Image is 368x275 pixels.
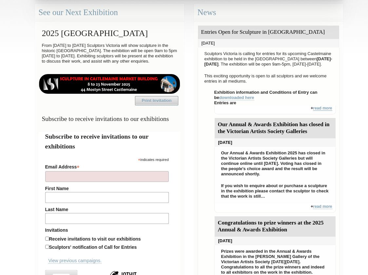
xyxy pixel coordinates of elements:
label: Email Address [45,162,169,170]
strong: Exhibition information and Conditions of Entry can be [214,90,318,100]
label: Last Name [45,207,169,212]
div: [DATE] [198,39,339,48]
div: [DATE] [215,237,336,245]
p: From [DATE] to [DATE] Sculptors Victoria will show sculpture in the historic [GEOGRAPHIC_DATA]. T... [39,41,181,66]
a: read more [313,204,332,209]
p: Sculptors Victoria is calling for entries for its upcoming Castelmaine exhibition to be held in t... [201,49,336,69]
label: Receive invitations to visit our exhibitions [49,236,141,242]
div: + [214,106,336,114]
p: Our Annual & Awards Exhibition 2025 has closed in the Victorian Artists Society Galleries but wil... [218,149,332,178]
h3: Subscribe to receive invitations to our exhibitions [39,112,181,125]
div: Congratulations to prize winners at the 2025 Annual & Awards Exhibition [215,216,336,237]
div: indicates required [45,156,169,162]
h2: 2025 [GEOGRAPHIC_DATA] [39,25,181,41]
div: See our Next Exhibition [35,4,184,21]
strong: Invitations [45,227,169,233]
div: News [194,4,343,21]
label: Sculptors' notification of Call for Entries [49,245,137,250]
a: Print Invitation [135,96,178,105]
div: [DATE] [215,138,336,147]
p: This exciting opportunity is open to all sculptors and we welcome entries in all mediums. [201,72,336,86]
img: castlemaine-ldrbd25v2.png [39,74,181,94]
a: downloaded here [219,95,254,100]
div: Entries Open for Sculpture in [GEOGRAPHIC_DATA] [198,26,339,39]
h2: Subscribe to receive invitations to our exhibitions [45,132,174,151]
label: First Name [45,186,169,191]
strong: [DATE]-[DATE] [204,56,332,67]
p: If you wish to enquire about or purchase a sculpture in the exhibition please contact the sculpto... [218,182,332,201]
a: read more [313,106,332,111]
div: Our Annual & Awards Exhibition has closed in the Victorian Artists Society Galleries [215,118,336,138]
a: View previous campaigns. [48,258,102,264]
div: + [214,204,336,213]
